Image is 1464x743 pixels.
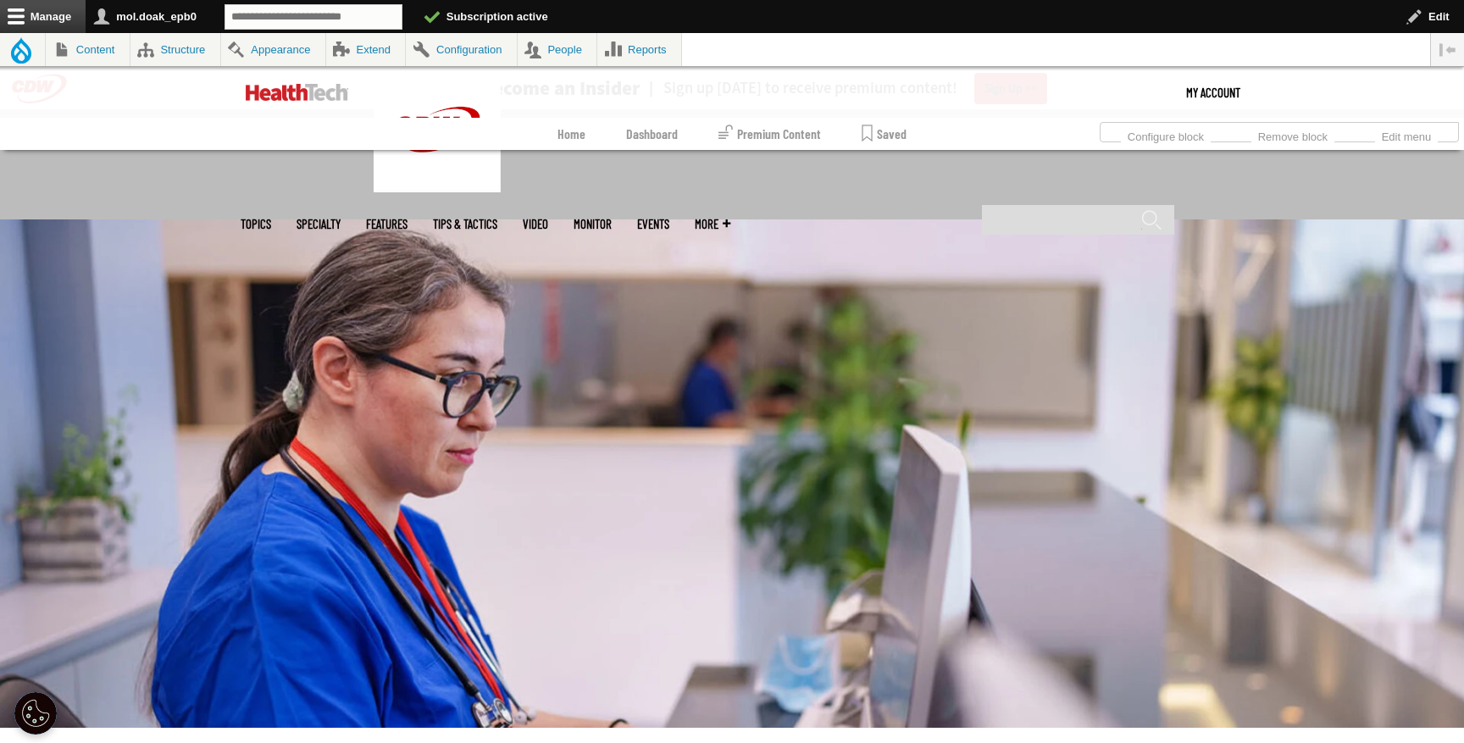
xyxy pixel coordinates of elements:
[374,179,501,197] a: CDW
[1186,67,1240,118] a: My Account
[130,33,220,66] a: Structure
[518,33,597,66] a: People
[14,692,57,735] button: Open Preferences
[14,692,57,735] div: Cookie Settings
[1375,125,1438,144] a: Edit menu
[695,218,730,230] span: More
[626,118,678,150] a: Dashboard
[523,218,548,230] a: Video
[1186,67,1240,118] div: User menu
[374,67,501,192] img: Home
[246,84,348,101] img: Home
[1121,125,1211,144] a: Configure block
[574,218,612,230] a: MonITor
[1251,125,1334,144] a: Remove block
[557,118,585,150] a: Home
[597,33,681,66] a: Reports
[1431,33,1464,66] button: Vertical orientation
[433,218,497,230] a: Tips & Tactics
[297,218,341,230] span: Specialty
[862,118,907,150] a: Saved
[637,218,669,230] a: Events
[718,118,821,150] a: Premium Content
[326,33,406,66] a: Extend
[241,218,271,230] span: Topics
[221,33,325,66] a: Appearance
[46,33,130,66] a: Content
[366,218,408,230] a: Features
[406,33,516,66] a: Configuration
